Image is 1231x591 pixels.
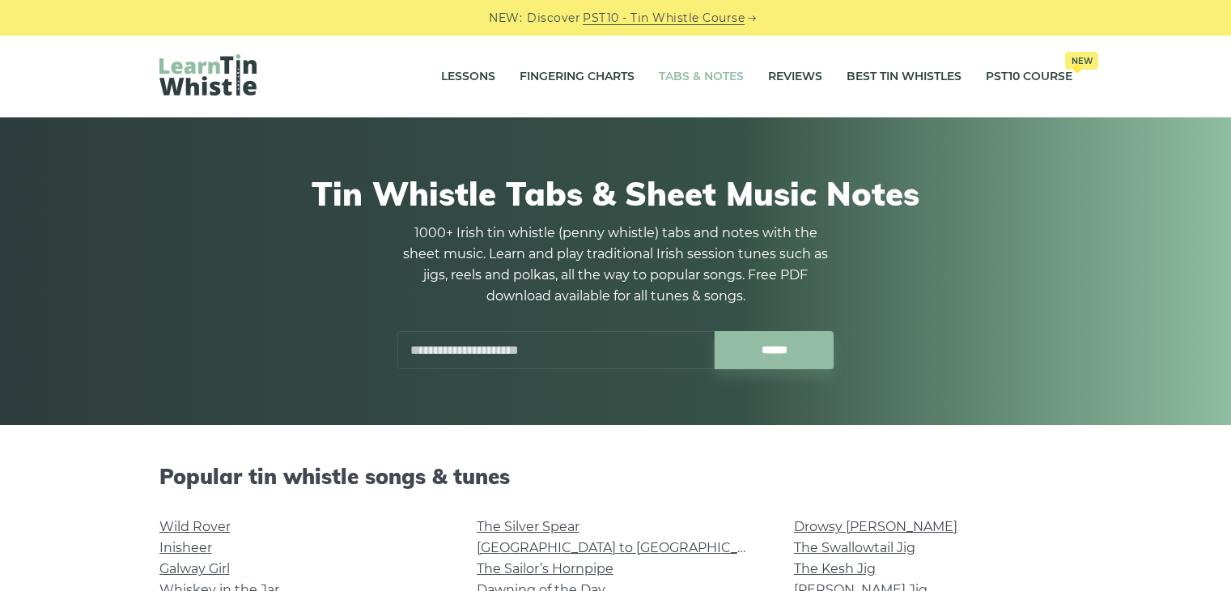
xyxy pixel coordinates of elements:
a: Inisheer [159,540,212,555]
h1: Tin Whistle Tabs & Sheet Music Notes [159,174,1072,213]
a: Fingering Charts [520,57,635,97]
a: PST10 CourseNew [986,57,1072,97]
a: The Silver Spear [477,519,579,534]
a: The Kesh Jig [794,561,876,576]
p: 1000+ Irish tin whistle (penny whistle) tabs and notes with the sheet music. Learn and play tradi... [397,223,834,307]
h2: Popular tin whistle songs & tunes [159,464,1072,489]
a: Reviews [768,57,822,97]
a: Tabs & Notes [659,57,744,97]
a: [GEOGRAPHIC_DATA] to [GEOGRAPHIC_DATA] [477,540,775,555]
a: Drowsy [PERSON_NAME] [794,519,957,534]
a: The Sailor’s Hornpipe [477,561,613,576]
a: Galway Girl [159,561,230,576]
a: Wild Rover [159,519,231,534]
a: Lessons [441,57,495,97]
a: The Swallowtail Jig [794,540,915,555]
a: Best Tin Whistles [847,57,961,97]
span: New [1065,52,1098,70]
img: LearnTinWhistle.com [159,54,257,96]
